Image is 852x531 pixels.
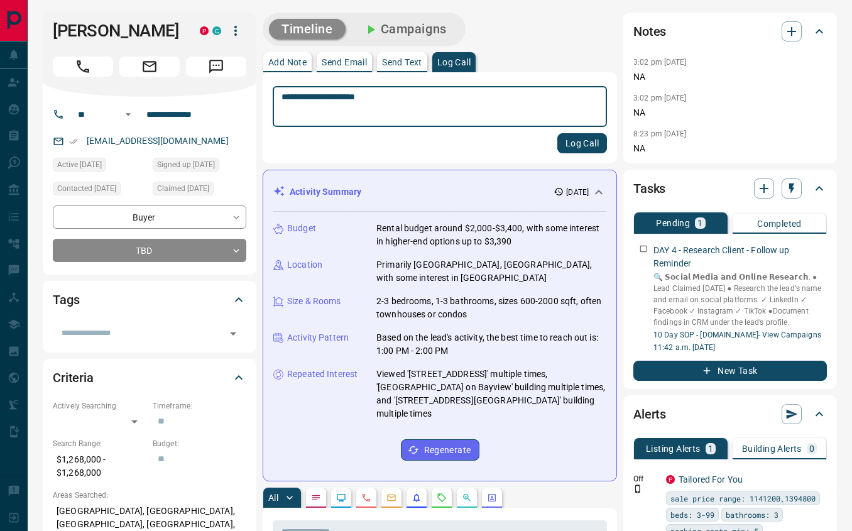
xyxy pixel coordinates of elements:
svg: Agent Actions [487,493,497,503]
a: 10 Day SOP - [DOMAIN_NAME]- View Campaigns [653,331,821,339]
div: Criteria [53,363,246,393]
a: [EMAIL_ADDRESS][DOMAIN_NAME] [87,136,229,146]
p: 🔍 𝗦𝗼𝗰𝗶𝗮𝗹 𝗠𝗲𝗱𝗶𝗮 𝗮𝗻𝗱 𝗢𝗻𝗹𝗶𝗻𝗲 𝗥𝗲𝘀𝗲𝗮𝗿𝗰𝗵. ● Lead Claimed [DATE] ● Research the lead's name and email on... [653,271,827,328]
p: Log Call [437,58,471,67]
p: Areas Searched: [53,490,246,501]
p: 0 [809,444,814,453]
span: Active [DATE] [57,158,102,171]
span: bathrooms: 3 [726,508,778,521]
p: 8:23 pm [DATE] [633,129,687,138]
div: Buyer [53,205,246,229]
div: property.ca [666,475,675,484]
p: Primarily [GEOGRAPHIC_DATA], [GEOGRAPHIC_DATA], with some interest in [GEOGRAPHIC_DATA] [376,258,606,285]
p: Add Note [268,58,307,67]
p: 2-3 bedrooms, 1-3 bathrooms, sizes 600-2000 sqft, often townhouses or condos [376,295,606,321]
p: Activity Summary [290,185,361,199]
svg: Requests [437,493,447,503]
p: 1 [697,219,702,227]
span: sale price range: 1141200,1394800 [670,492,816,505]
div: TBD [53,239,246,262]
div: condos.ca [212,26,221,35]
p: NA [633,106,827,119]
span: Claimed [DATE] [157,182,209,195]
svg: Opportunities [462,493,472,503]
p: 3:02 pm [DATE] [633,58,687,67]
h2: Tags [53,290,79,310]
p: Send Email [322,58,367,67]
div: Thu Aug 28 2025 [153,158,246,175]
p: Budget [287,222,316,235]
button: Timeline [269,19,346,40]
p: Repeated Interest [287,368,358,381]
p: Timeframe: [153,400,246,412]
div: Thu Aug 28 2025 [153,182,246,199]
h2: Tasks [633,178,665,199]
div: Alerts [633,399,827,429]
div: Wed Sep 03 2025 [53,182,146,199]
h2: Alerts [633,404,666,424]
svg: Lead Browsing Activity [336,493,346,503]
p: Size & Rooms [287,295,341,308]
p: Actively Searching: [53,400,146,412]
p: $1,268,000 - $1,268,000 [53,449,146,483]
h2: Criteria [53,368,94,388]
p: 11:42 a.m. [DATE] [653,342,827,353]
p: [DATE] [566,187,589,198]
p: Based on the lead's activity, the best time to reach out is: 1:00 PM - 2:00 PM [376,331,606,358]
p: Completed [757,219,802,228]
p: Location [287,258,322,271]
p: Budget: [153,438,246,449]
svg: Push Notification Only [633,484,642,493]
button: Log Call [557,133,607,153]
p: Send Text [382,58,422,67]
div: Tags [53,285,246,315]
div: property.ca [200,26,209,35]
p: Rental budget around $2,000-$3,400, with some interest in higher-end options up to $3,390 [376,222,606,248]
span: Message [186,57,246,77]
button: Open [121,107,136,122]
svg: Calls [361,493,371,503]
a: Tailored For You [679,474,743,484]
p: 1 [708,444,713,453]
p: 3:02 pm [DATE] [633,94,687,102]
span: Contacted [DATE] [57,182,116,195]
h1: [PERSON_NAME] [53,21,181,41]
p: Listing Alerts [646,444,701,453]
p: Viewed '[STREET_ADDRESS]' multiple times, '[GEOGRAPHIC_DATA] on Bayview' building multiple times,... [376,368,606,420]
p: Off [633,473,658,484]
div: Tue Sep 02 2025 [53,158,146,175]
div: Activity Summary[DATE] [273,180,606,204]
p: All [268,493,278,502]
span: Email [119,57,180,77]
span: Signed up [DATE] [157,158,215,171]
button: New Task [633,361,827,381]
span: Call [53,57,113,77]
button: Regenerate [401,439,479,461]
div: Notes [633,16,827,47]
svg: Notes [311,493,321,503]
div: Tasks [633,173,827,204]
p: NA [633,70,827,84]
svg: Listing Alerts [412,493,422,503]
p: Pending [656,219,690,227]
span: beds: 3-99 [670,508,714,521]
p: NA [633,142,827,155]
p: Activity Pattern [287,331,349,344]
p: Search Range: [53,438,146,449]
h2: Notes [633,21,666,41]
svg: Emails [386,493,396,503]
button: Campaigns [351,19,459,40]
button: Open [224,325,242,342]
p: Building Alerts [742,444,802,453]
svg: Email Verified [69,137,78,146]
p: DAY 4 - Research Client - Follow up Reminder [653,244,827,270]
